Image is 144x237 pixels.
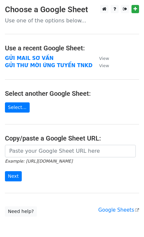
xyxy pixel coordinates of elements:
[5,171,22,181] input: Next
[93,63,109,68] a: View
[5,134,139,142] h4: Copy/paste a Google Sheet URL:
[5,90,139,97] h4: Select another Google Sheet:
[5,44,139,52] h4: Use a recent Google Sheet:
[5,145,136,157] input: Paste your Google Sheet URL here
[98,207,139,213] a: Google Sheets
[5,17,139,24] p: Use one of the options below...
[99,63,109,68] small: View
[93,55,109,61] a: View
[5,5,139,14] h3: Choose a Google Sheet
[5,63,93,68] a: GỬI THƯ MỜI ỨNG TUYỂN TNKD
[99,56,109,61] small: View
[5,206,37,217] a: Need help?
[5,55,53,61] a: GỬI MAIL SƠ VẤN
[5,102,30,113] a: Select...
[5,159,72,164] small: Example: [URL][DOMAIN_NAME]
